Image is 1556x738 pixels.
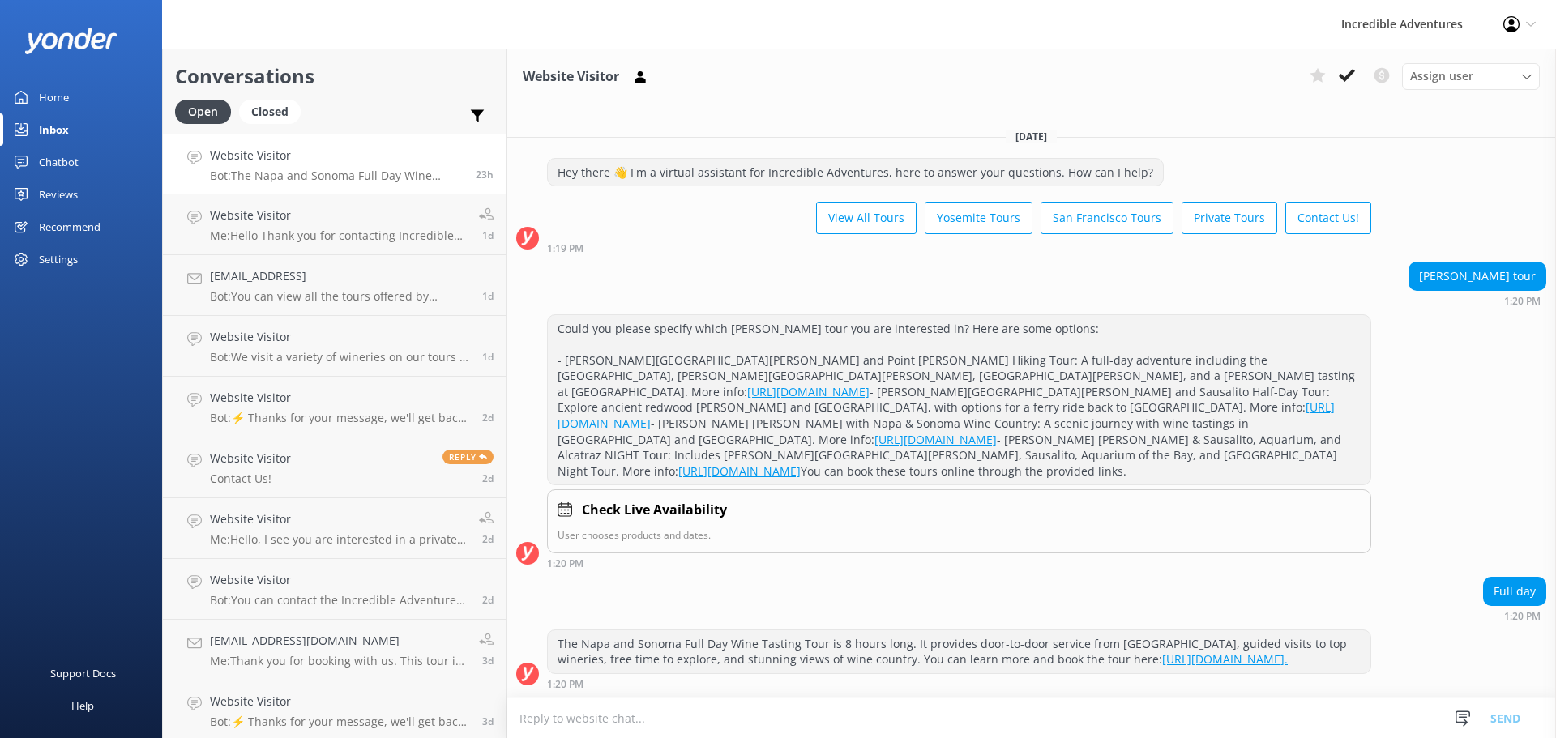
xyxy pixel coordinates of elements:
div: Oct 04 2025 12:20pm (UTC -07:00) America/Los_Angeles [547,678,1371,689]
span: Oct 02 2025 05:24am (UTC -07:00) America/Los_Angeles [482,715,494,728]
div: Home [39,81,69,113]
span: Oct 04 2025 08:28am (UTC -07:00) America/Los_Angeles [482,289,494,303]
p: Me: Hello Thank you for contacting Incredible Adventures. Right now instead of [PERSON_NAME][GEOG... [210,228,467,243]
a: [URL][DOMAIN_NAME] [747,384,870,399]
a: Website VisitorMe:Hello, I see you are interested in a private tour? Please let me know if I can ... [163,498,506,559]
div: Recommend [39,211,100,243]
strong: 1:20 PM [547,559,583,569]
span: [DATE] [1006,130,1057,143]
span: Oct 04 2025 11:05am (UTC -07:00) America/Los_Angeles [482,228,494,242]
p: Bot: You can view all the tours offered by Incredible Adventures at the following link: [URL][DOM... [210,289,470,304]
p: Bot: The Napa and Sonoma Full Day Wine Tasting Tour is 8 hours long. It provides door-to-door ser... [210,169,464,183]
span: Oct 02 2025 08:23pm (UTC -07:00) America/Los_Angeles [482,411,494,424]
h4: Website Visitor [210,328,470,346]
h4: Website Visitor [210,147,464,164]
h4: Website Visitor [210,389,470,407]
div: Full day [1484,578,1545,605]
span: Oct 02 2025 04:59pm (UTC -07:00) America/Los_Angeles [482,471,494,485]
a: [URL][DOMAIN_NAME]. [1162,651,1288,667]
div: Support Docs [50,657,116,689]
div: Chatbot [39,146,79,178]
strong: 1:20 PM [1504,296,1541,306]
strong: 1:20 PM [547,680,583,689]
div: Could you please specify which [PERSON_NAME] tour you are interested in? Here are some options: -... [548,315,1370,485]
a: [URL][DOMAIN_NAME] [678,463,801,479]
button: Contact Us! [1285,202,1371,234]
a: Website VisitorBot:You can contact the Incredible Adventures team at [PHONE_NUMBER], or by emaili... [163,559,506,620]
h4: Website Visitor [210,207,467,224]
h4: Website Visitor [210,693,470,710]
h4: Website Visitor [210,450,291,467]
a: Website VisitorContact Us!Reply2d [163,437,506,498]
div: Oct 04 2025 12:20pm (UTC -07:00) America/Los_Angeles [1483,610,1546,621]
span: Reply [442,450,494,464]
div: [PERSON_NAME] tour [1409,262,1545,290]
p: Bot: We visit a variety of wineries on our tours in [GEOGRAPHIC_DATA] and [GEOGRAPHIC_DATA], depe... [210,350,470,365]
p: Contact Us! [210,471,291,486]
span: Oct 02 2025 11:59am (UTC -07:00) America/Los_Angeles [482,532,494,546]
p: Bot: ⚡ Thanks for your message, we'll get back to you as soon as we can. You're also welcome to k... [210,715,470,729]
a: Website VisitorBot:We visit a variety of wineries on our tours in [GEOGRAPHIC_DATA] and [GEOGRAPH... [163,316,506,377]
span: Oct 02 2025 09:50am (UTC -07:00) America/Los_Angeles [482,654,494,668]
h2: Conversations [175,61,494,92]
h3: Website Visitor [523,66,619,87]
p: Bot: You can contact the Incredible Adventures team at [PHONE_NUMBER], or by emailing [EMAIL_ADDR... [210,593,470,608]
h4: [EMAIL_ADDRESS] [210,267,470,285]
div: Oct 04 2025 12:20pm (UTC -07:00) America/Los_Angeles [547,557,1371,569]
div: Settings [39,243,78,275]
div: Open [175,100,231,124]
a: Open [175,102,239,120]
button: Yosemite Tours [925,202,1032,234]
div: Assign User [1402,63,1540,89]
a: [EMAIL_ADDRESS]Bot:You can view all the tours offered by Incredible Adventures at the following l... [163,255,506,316]
p: User chooses products and dates. [558,527,1361,543]
div: Closed [239,100,301,124]
span: Assign user [1410,67,1473,85]
p: Me: Hello, I see you are interested in a private tour? Please let me know if I can help. You can ... [210,532,467,547]
div: Inbox [39,113,69,146]
span: Oct 02 2025 11:56am (UTC -07:00) America/Los_Angeles [482,593,494,607]
h4: Website Visitor [210,571,470,589]
h4: Website Visitor [210,510,467,528]
a: [URL][DOMAIN_NAME] [558,399,1335,431]
img: yonder-white-logo.png [24,28,118,54]
p: Bot: ⚡ Thanks for your message, we'll get back to you as soon as we can. You're also welcome to k... [210,411,470,425]
div: Oct 04 2025 12:20pm (UTC -07:00) America/Los_Angeles [1409,295,1546,306]
a: [URL][DOMAIN_NAME] [874,432,997,447]
div: The Napa and Sonoma Full Day Wine Tasting Tour is 8 hours long. It provides door-to-door service ... [548,630,1370,673]
a: [EMAIL_ADDRESS][DOMAIN_NAME]Me:Thank you for booking with us. This tour is operated by one of our... [163,620,506,680]
a: Closed [239,102,309,120]
div: Reviews [39,178,78,211]
strong: 1:19 PM [547,244,583,254]
strong: 1:20 PM [1504,612,1541,621]
h4: [EMAIL_ADDRESS][DOMAIN_NAME] [210,632,467,650]
button: San Francisco Tours [1041,202,1173,234]
div: Help [71,689,94,722]
div: Oct 04 2025 12:19pm (UTC -07:00) America/Los_Angeles [547,242,1371,254]
a: Website VisitorBot:⚡ Thanks for your message, we'll get back to you as soon as we can. You're als... [163,377,506,437]
button: Private Tours [1182,202,1277,234]
h4: Check Live Availability [582,500,727,521]
div: Hey there 👋 I'm a virtual assistant for Incredible Adventures, here to answer your questions. How... [548,159,1163,186]
a: Website VisitorBot:The Napa and Sonoma Full Day Wine Tasting Tour is 8 hours long. It provides do... [163,134,506,194]
a: Website VisitorMe:Hello Thank you for contacting Incredible Adventures. Right now instead of [PER... [163,194,506,255]
span: Oct 04 2025 12:20pm (UTC -07:00) America/Los_Angeles [476,168,494,181]
p: Me: Thank you for booking with us. This tour is operated by one of our trusted partners, and they... [210,654,467,668]
button: View All Tours [816,202,917,234]
span: Oct 03 2025 07:02pm (UTC -07:00) America/Los_Angeles [482,350,494,364]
